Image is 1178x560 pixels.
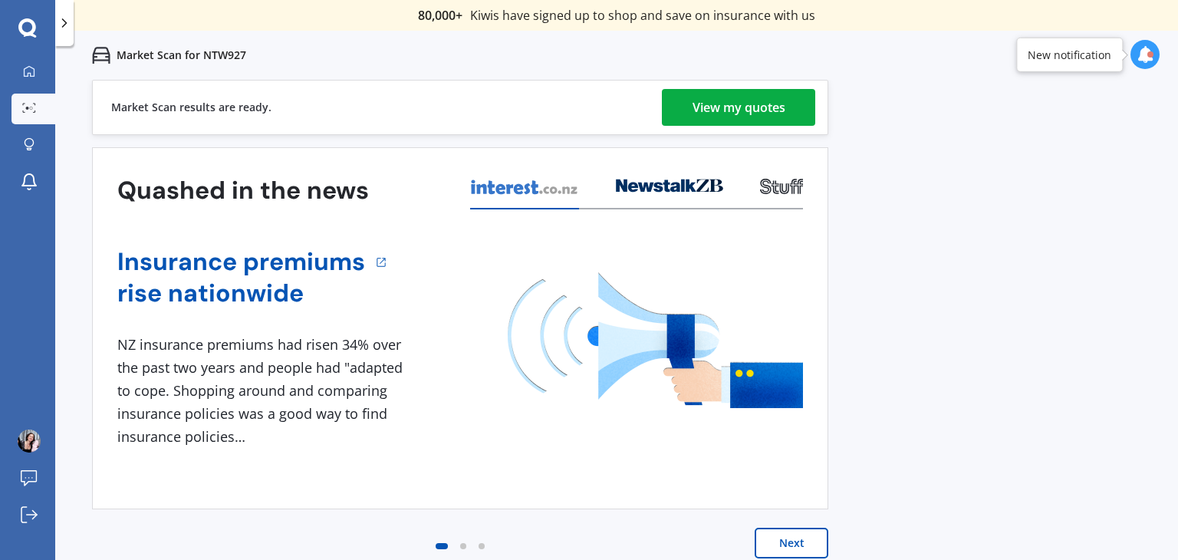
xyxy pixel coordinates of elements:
div: NZ insurance premiums had risen 34% over the past two years and people had "adapted to cope. Shop... [117,334,409,448]
a: Insurance premiums [117,246,365,278]
a: rise nationwide [117,278,365,309]
h3: Quashed in the news [117,175,369,206]
img: media image [508,272,803,408]
div: View my quotes [693,89,785,126]
div: Market Scan results are ready. [111,81,271,134]
button: Next [755,528,828,558]
img: AOh14GglX9Mvm0IvLei11G4Iu7T9BGek9vKrzU-t8yLAyw=s96-c [18,430,41,453]
p: Market Scan for NTW927 [117,48,246,63]
img: car.f15378c7a67c060ca3f3.svg [92,46,110,64]
a: View my quotes [662,89,815,126]
div: New notification [1028,47,1111,62]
